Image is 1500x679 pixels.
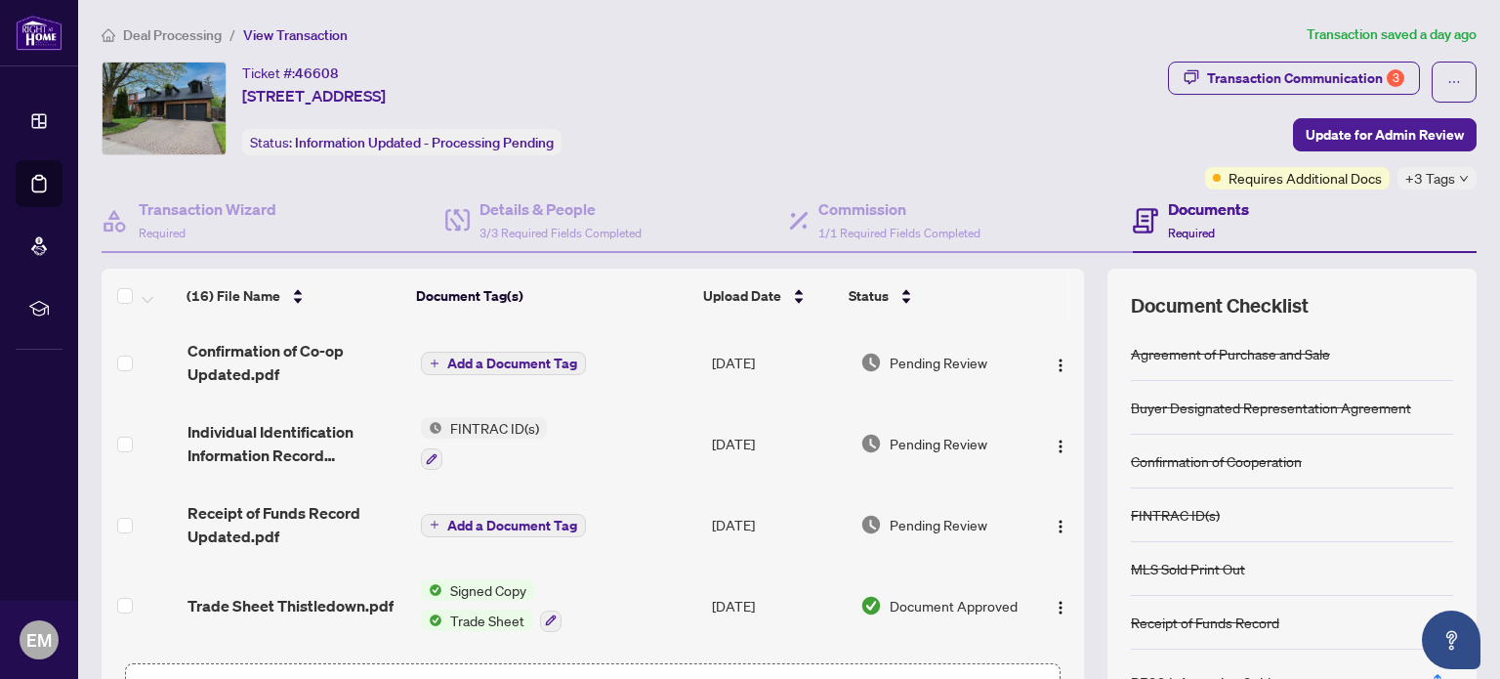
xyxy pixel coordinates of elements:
[1045,590,1076,621] button: Logo
[1045,347,1076,378] button: Logo
[421,610,442,631] img: Status Icon
[295,134,554,151] span: Information Updated - Processing Pending
[1168,197,1249,221] h4: Documents
[187,594,394,617] span: Trade Sheet Thistledown.pdf
[421,579,442,601] img: Status Icon
[242,129,562,155] div: Status:
[1459,174,1469,184] span: down
[421,417,547,470] button: Status IconFINTRAC ID(s)
[703,285,781,307] span: Upload Date
[421,579,562,632] button: Status IconSigned CopyStatus IconTrade Sheet
[295,64,339,82] span: 46608
[1405,167,1455,190] span: +3 Tags
[1422,611,1480,669] button: Open asap
[421,514,586,537] button: Add a Document Tag
[890,595,1018,616] span: Document Approved
[1307,23,1477,46] article: Transaction saved a day ago
[187,339,405,386] span: Confirmation of Co-op Updated.pdf
[849,285,889,307] span: Status
[890,514,987,535] span: Pending Review
[1131,612,1279,633] div: Receipt of Funds Record
[242,62,339,84] div: Ticket #:
[1229,167,1382,189] span: Requires Additional Docs
[103,63,226,154] img: IMG-W12203609_1.jpg
[421,417,442,439] img: Status Icon
[1131,504,1220,526] div: FINTRAC ID(s)
[229,23,235,46] li: /
[1293,118,1477,151] button: Update for Admin Review
[408,269,695,323] th: Document Tag(s)
[860,352,882,373] img: Document Status
[1447,75,1461,89] span: ellipsis
[102,28,115,42] span: home
[704,402,853,486] td: [DATE]
[479,197,642,221] h4: Details & People
[818,197,980,221] h4: Commission
[1053,519,1068,534] img: Logo
[1131,292,1309,319] span: Document Checklist
[1131,397,1411,418] div: Buyer Designated Representation Agreement
[442,579,534,601] span: Signed Copy
[447,357,577,370] span: Add a Document Tag
[421,352,586,375] button: Add a Document Tag
[704,486,853,564] td: [DATE]
[890,352,987,373] span: Pending Review
[1131,450,1302,472] div: Confirmation of Cooperation
[139,226,186,240] span: Required
[1131,343,1330,364] div: Agreement of Purchase and Sale
[421,351,586,376] button: Add a Document Tag
[1168,226,1215,240] span: Required
[442,610,532,631] span: Trade Sheet
[243,26,348,44] span: View Transaction
[430,520,439,530] span: plus
[442,417,547,439] span: FINTRAC ID(s)
[1168,62,1420,95] button: Transaction Communication3
[1053,358,1068,373] img: Logo
[1053,600,1068,615] img: Logo
[1131,558,1245,579] div: MLS Sold Print Out
[421,512,586,537] button: Add a Document Tag
[1045,428,1076,459] button: Logo
[179,269,408,323] th: (16) File Name
[860,514,882,535] img: Document Status
[187,285,280,307] span: (16) File Name
[447,519,577,532] span: Add a Document Tag
[430,359,439,368] span: plus
[16,15,62,51] img: logo
[187,501,405,548] span: Receipt of Funds Record Updated.pdf
[123,26,222,44] span: Deal Processing
[1053,439,1068,454] img: Logo
[841,269,1019,323] th: Status
[1387,69,1404,87] div: 3
[818,226,980,240] span: 1/1 Required Fields Completed
[860,433,882,454] img: Document Status
[1306,119,1464,150] span: Update for Admin Review
[695,269,841,323] th: Upload Date
[479,226,642,240] span: 3/3 Required Fields Completed
[242,84,386,107] span: [STREET_ADDRESS]
[187,420,405,467] span: Individual Identification Information Record Updated.pdf
[139,197,276,221] h4: Transaction Wizard
[26,626,52,654] span: EM
[704,564,853,648] td: [DATE]
[890,433,987,454] span: Pending Review
[704,323,853,402] td: [DATE]
[860,595,882,616] img: Document Status
[1045,509,1076,540] button: Logo
[1207,63,1404,94] div: Transaction Communication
